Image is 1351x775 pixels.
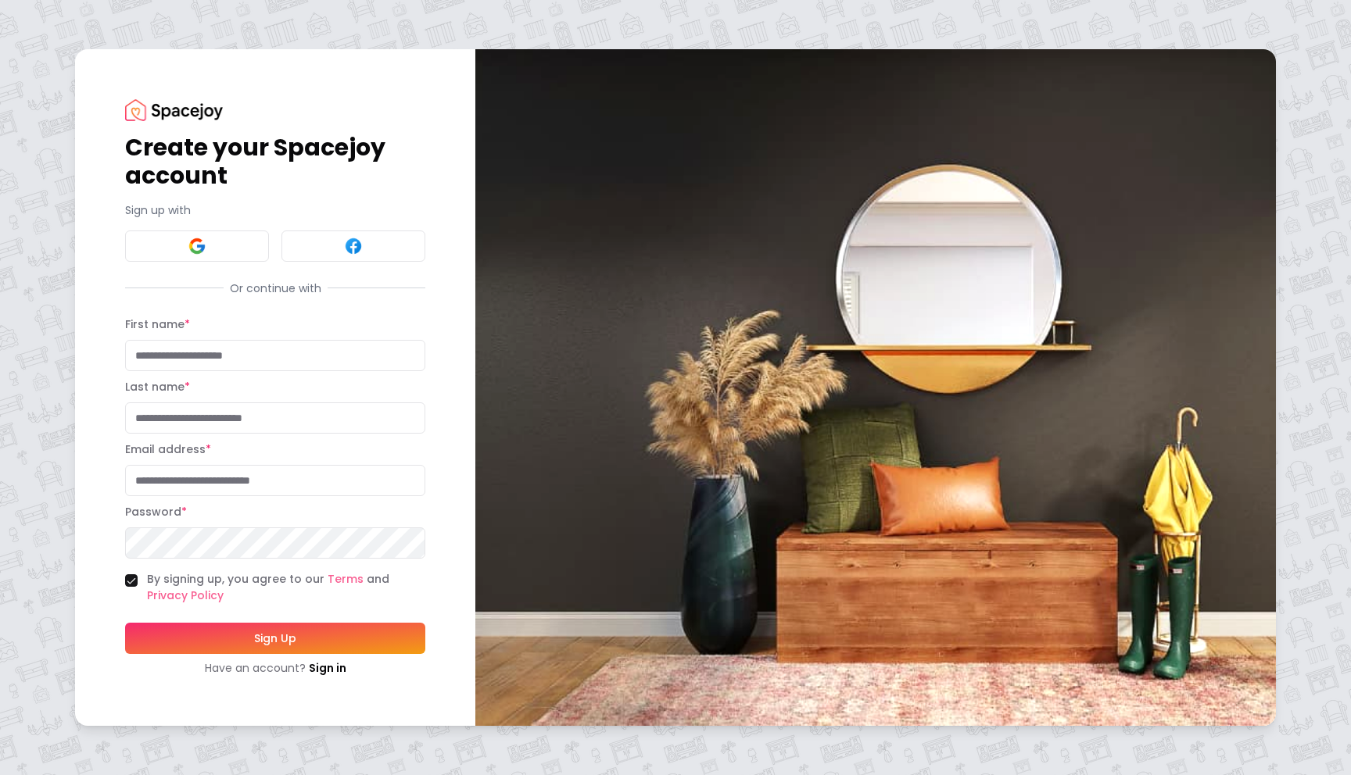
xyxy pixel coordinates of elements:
label: Last name [125,379,190,395]
a: Sign in [309,660,346,676]
img: Spacejoy Logo [125,99,223,120]
h1: Create your Spacejoy account [125,134,425,190]
img: banner [475,49,1276,725]
label: By signing up, you agree to our and [147,571,425,604]
span: Or continue with [224,280,328,296]
a: Privacy Policy [147,587,224,603]
label: Email address [125,441,211,457]
button: Sign Up [125,623,425,654]
div: Have an account? [125,660,425,676]
label: Password [125,504,187,520]
label: First name [125,316,190,332]
p: Sign up with [125,202,425,218]
img: Facebook signin [344,237,363,255]
img: Google signin [188,237,206,255]
a: Terms [328,571,364,587]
